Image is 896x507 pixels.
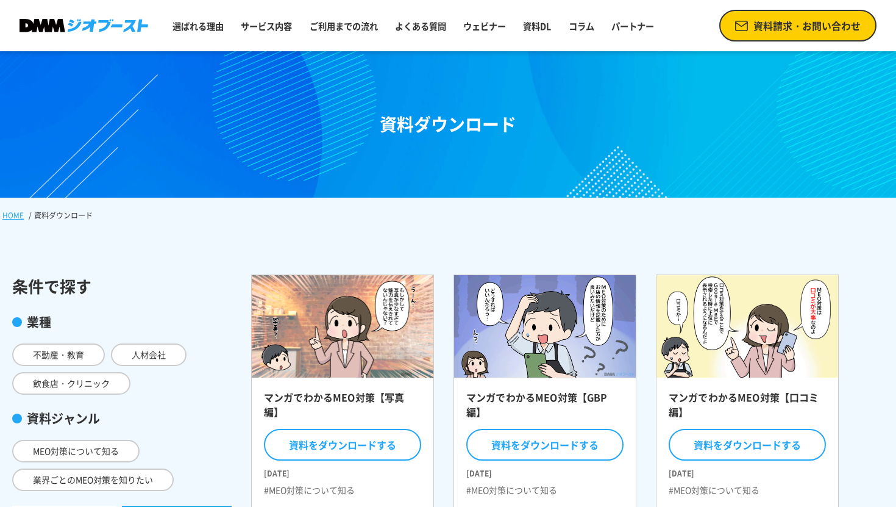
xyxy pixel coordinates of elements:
h1: 資料ダウンロード [380,112,516,137]
a: HOME [2,210,24,221]
button: 資料をダウンロードする [669,429,826,461]
a: 資料DL [518,15,556,38]
button: 資料をダウンロードする [264,429,421,461]
li: 資料ダウンロード [26,210,95,221]
button: 資料をダウンロードする [466,429,624,461]
time: [DATE] [669,463,826,479]
a: よくある質問 [390,15,451,38]
h2: マンガでわかるMEO対策【GBP編】 [466,390,624,426]
span: MEO対策について知る [12,440,140,462]
a: 資料請求・お問い合わせ [719,10,876,41]
span: 不動産・教育 [12,343,105,366]
a: ご利用までの流れ [305,15,383,38]
span: 飲食店・クリニック [12,372,130,395]
time: [DATE] [264,463,421,479]
h2: マンガでわかるMEO対策【写真編】 [264,390,421,426]
span: 人材会社 [111,343,187,366]
li: #MEO対策について知る [669,484,759,497]
a: 選ばれる理由 [168,15,229,38]
a: コラム [564,15,599,38]
span: 業界ごとのMEO対策を知りたい [12,469,174,491]
a: ウェビナー [458,15,511,38]
a: サービス内容 [236,15,297,38]
h2: マンガでわかるMEO対策【口コミ編】 [669,390,826,426]
img: DMMジオブースト [20,19,148,33]
time: [DATE] [466,463,624,479]
a: パートナー [606,15,659,38]
div: 条件で探す [12,275,232,298]
li: #MEO対策について知る [264,484,355,497]
li: #MEO対策について知る [466,484,557,497]
div: 業種 [12,313,232,331]
span: 資料請求・お問い合わせ [753,18,861,33]
div: 資料ジャンル [12,409,232,428]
